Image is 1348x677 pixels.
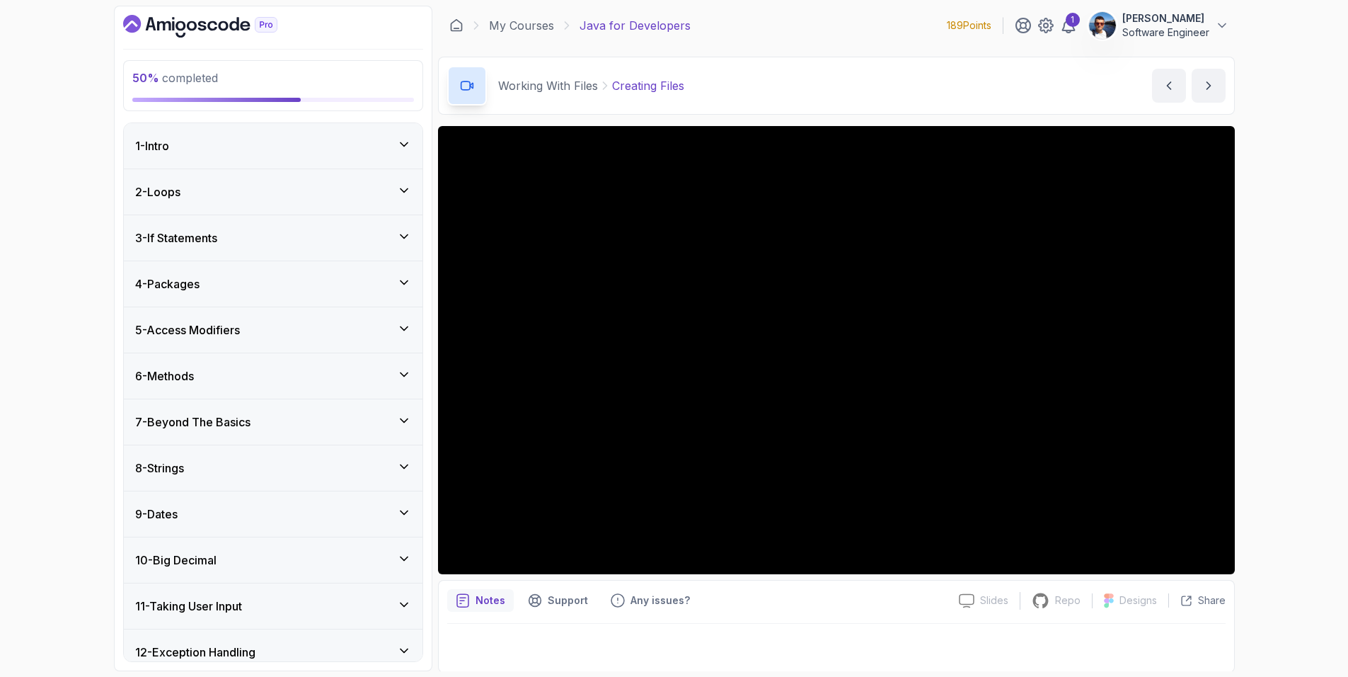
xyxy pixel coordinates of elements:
[135,645,147,659] ya-tr-span: 12
[580,18,691,33] ya-tr-span: Java for Developers
[142,185,147,199] ya-tr-span: -
[1192,69,1226,103] button: next content
[145,599,149,613] ya-tr-span: -
[132,71,147,85] ya-tr-span: 50
[947,19,963,31] ya-tr-span: 189
[145,139,169,153] ya-tr-span: Intro
[1066,13,1080,27] div: 1
[142,231,147,245] ya-tr-span: -
[142,277,147,291] ya-tr-span: -
[124,123,422,169] button: 1-Intro
[162,71,218,85] ya-tr-span: completed
[135,461,142,475] ya-tr-span: 8
[1089,12,1116,39] img: user profile image
[147,645,152,659] ya-tr-span: -
[135,369,142,383] ya-tr-span: 6
[140,139,145,153] ya-tr-span: -
[146,323,240,337] ya-tr-span: Access Modifiers
[153,553,217,567] ya-tr-span: Big Decimal
[147,185,180,199] ya-tr-span: Loops
[489,18,554,33] ya-tr-span: My Courses
[489,17,554,34] a: My Courses
[124,169,422,215] button: 2-Loops
[124,307,422,353] button: 5-Access Modifiers
[1060,17,1077,34] a: 1
[123,15,310,38] a: Информационная панель
[147,277,200,291] ya-tr-span: Packages
[1119,593,1157,608] ya-tr-span: Designs
[630,594,690,606] ya-tr-span: Any issues?
[124,399,422,445] button: 7-Beyond The Basics
[476,593,505,608] p: Notes
[135,507,142,521] ya-tr-span: 9
[519,589,597,612] button: Support button
[1198,593,1226,608] ya-tr-span: Share
[147,507,178,521] ya-tr-span: Dates
[135,323,142,337] ya-tr-span: 5
[1122,26,1209,38] ya-tr-span: Software Engineer
[124,353,422,399] button: 6-Methods
[135,599,145,613] ya-tr-span: 11
[124,537,422,583] button: 10-Big Decimal
[1122,12,1204,24] ya-tr-span: [PERSON_NAME]
[142,461,147,475] ya-tr-span: -
[135,415,142,429] ya-tr-span: 7
[147,71,159,85] ya-tr-span: %
[124,584,422,629] button: 11-Taking User Input
[135,553,148,567] ya-tr-span: 10
[449,18,463,33] a: Dashboard
[980,593,1008,608] ya-tr-span: Slides
[1168,593,1226,608] button: Share
[124,215,422,261] button: 3-If Statements
[447,589,514,612] button: notes button
[135,139,140,153] ya-tr-span: 1
[548,594,588,606] ya-tr-span: Support
[147,415,250,429] ya-tr-span: Beyond The Basics
[135,185,142,199] ya-tr-span: 2
[963,19,991,31] ya-tr-span: Points
[135,231,142,245] ya-tr-span: 3
[147,369,194,383] ya-tr-span: Methods
[152,645,255,659] ya-tr-span: Exception Handling
[438,126,1235,574] iframe: 1 - Creating Files
[142,415,147,429] ya-tr-span: -
[612,77,684,94] p: Creating Files
[1152,69,1186,103] button: previous content
[147,231,217,245] ya-tr-span: If Statements
[142,369,147,383] ya-tr-span: -
[149,599,242,613] ya-tr-span: Taking User Input
[135,277,142,291] ya-tr-span: 4
[124,491,422,537] button: 9-Dates
[124,445,422,491] button: 8-Strings
[498,77,598,94] p: Working With Files
[142,507,147,521] ya-tr-span: -
[1088,11,1229,40] button: user profile image[PERSON_NAME]Software Engineer
[124,630,422,675] button: 12-Exception Handling
[602,589,698,612] button: Feedback button
[147,461,184,475] ya-tr-span: Strings
[142,323,146,337] ya-tr-span: -
[124,261,422,307] button: 4-Packages
[1055,593,1081,608] ya-tr-span: Repo
[148,553,153,567] ya-tr-span: -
